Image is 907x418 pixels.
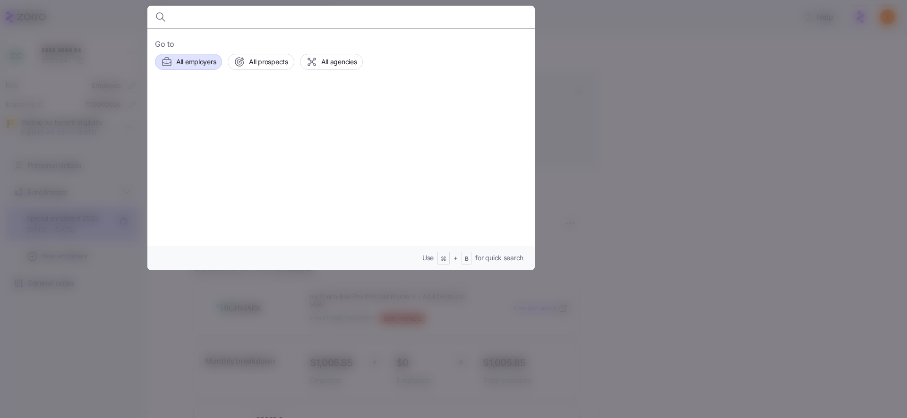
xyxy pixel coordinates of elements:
span: ⌘ [441,255,446,263]
button: All employers [155,54,222,70]
span: All agencies [321,57,357,67]
button: All agencies [300,54,363,70]
span: for quick search [475,253,523,263]
span: All employers [176,57,216,67]
span: + [453,253,458,263]
span: B [465,255,469,263]
button: All prospects [228,54,294,70]
span: Use [422,253,434,263]
span: Go to [155,38,527,50]
span: All prospects [249,57,288,67]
